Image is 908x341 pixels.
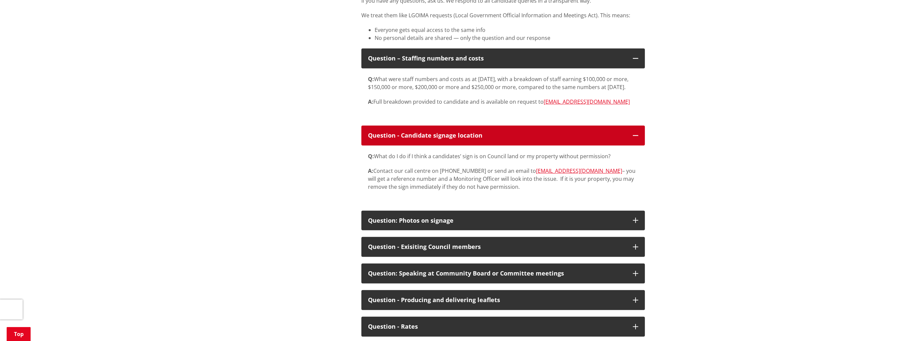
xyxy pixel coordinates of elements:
li: No personal details are shared — only the question and our response [375,34,645,42]
div: Question - Rates [368,323,626,330]
p: What do I do if I think a candidates’ sign is on Council land or my property without permission? [368,152,638,160]
p: Contact our call centre on [PHONE_NUMBER] or send an email to – you will get a reference number a... [368,167,638,191]
p: Full breakdown provided to candidate and is available on request to [368,98,638,106]
strong: Q: [368,153,374,160]
div: Question: Speaking at Community Board or Committee meetings [368,270,626,277]
strong: Q: [368,75,374,83]
button: Question – Staffing numbers and costs [361,49,645,68]
div: Question - Candidate signage location [368,132,626,139]
div: Question - Producing and delivering leaflets [368,297,626,303]
div: Question - Exisiting Council members [368,244,626,250]
p: What were staff numbers and costs as at [DATE], with a breakdown of staff earning $100,000 or mor... [368,75,638,91]
a: [EMAIL_ADDRESS][DOMAIN_NAME] [536,167,622,174]
button: Question - Producing and delivering leaflets [361,290,645,310]
button: Question: Speaking at Community Board or Committee meetings [361,264,645,284]
strong: A: [368,167,373,174]
strong: A: [368,98,373,105]
button: Question - Exisiting Council members [361,237,645,257]
li: Everyone gets equal access to the same info [375,26,645,34]
div: Question: Photos on signage [368,217,626,224]
div: Question – Staffing numbers and costs [368,55,626,62]
button: Question - Candidate signage location [361,126,645,146]
button: Question - Rates [361,317,645,337]
a: Top [7,327,31,341]
p: We treat them like LGOIMA requests (Local Government Official Information and Meetings Act). This... [361,11,645,19]
button: Question: Photos on signage [361,211,645,231]
iframe: Messenger Launcher [877,313,901,337]
a: [EMAIL_ADDRESS][DOMAIN_NAME] [544,98,630,105]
